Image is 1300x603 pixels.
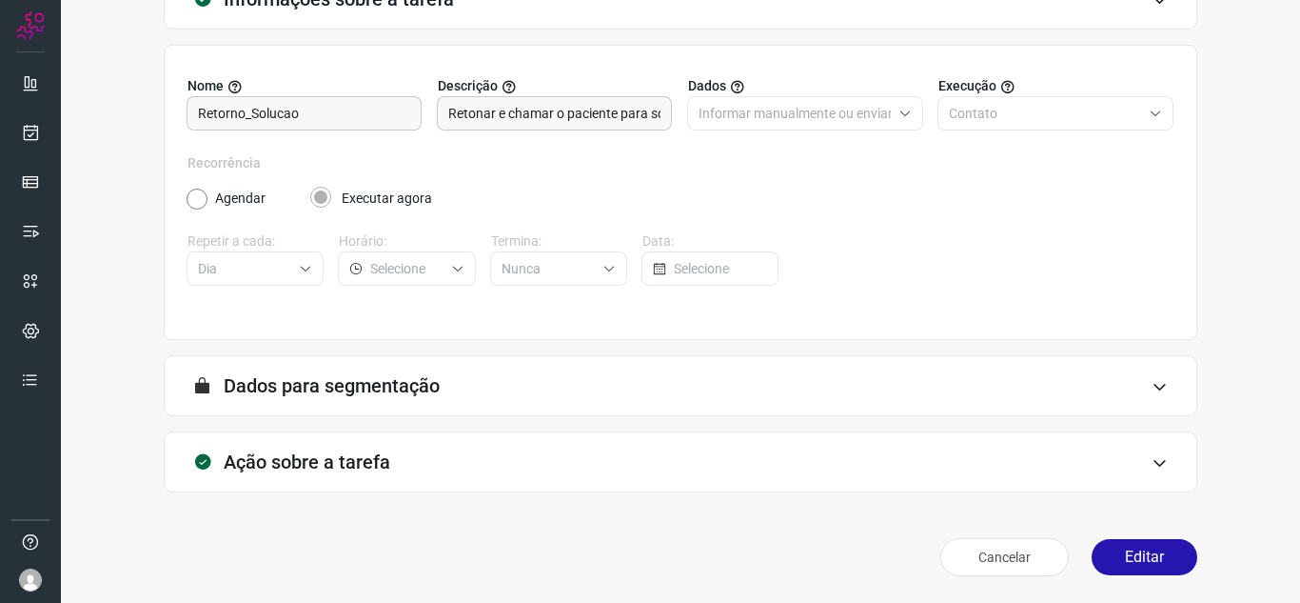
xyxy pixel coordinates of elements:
[198,252,291,285] input: Selecione
[949,97,1141,130] input: Selecione o tipo de envio
[339,231,475,251] label: Horário:
[438,76,498,96] span: Descrição
[224,451,390,473] h3: Ação sobre a tarefa
[16,11,45,40] img: Logo
[491,231,627,251] label: Termina:
[1092,539,1197,575] button: Editar
[198,97,410,130] input: Digite o nome para a sua tarefa.
[502,252,595,285] input: Selecione
[187,76,224,96] span: Nome
[187,153,1173,173] label: Recorrência
[19,569,42,592] img: avatar-user-boy.jpg
[642,231,778,251] label: Data:
[342,189,432,209] label: Executar agora
[187,231,324,251] label: Repetir a cada:
[674,252,766,285] input: Selecione
[215,189,266,209] label: Agendar
[938,76,996,96] span: Execução
[940,538,1069,576] button: Cancelar
[224,374,440,397] h3: Dados para segmentação
[699,97,891,130] input: Selecione o tipo de envio
[688,76,726,96] span: Dados
[448,97,660,130] input: Forneça uma breve descrição da sua tarefa.
[370,252,443,285] input: Selecione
